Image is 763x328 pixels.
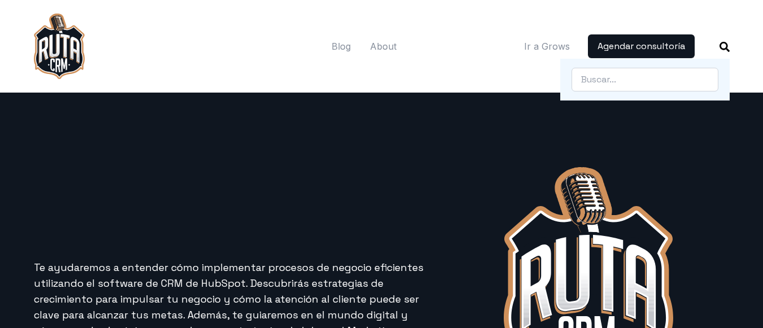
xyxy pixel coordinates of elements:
a: Agendar consultoría [588,34,695,58]
nav: Main menu [332,36,396,56]
a: Ir a Grows [524,40,570,53]
input: Search [572,68,718,91]
img: rutacrm-logo [34,14,85,79]
a: About [370,36,396,56]
a: Blog [332,36,351,56]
